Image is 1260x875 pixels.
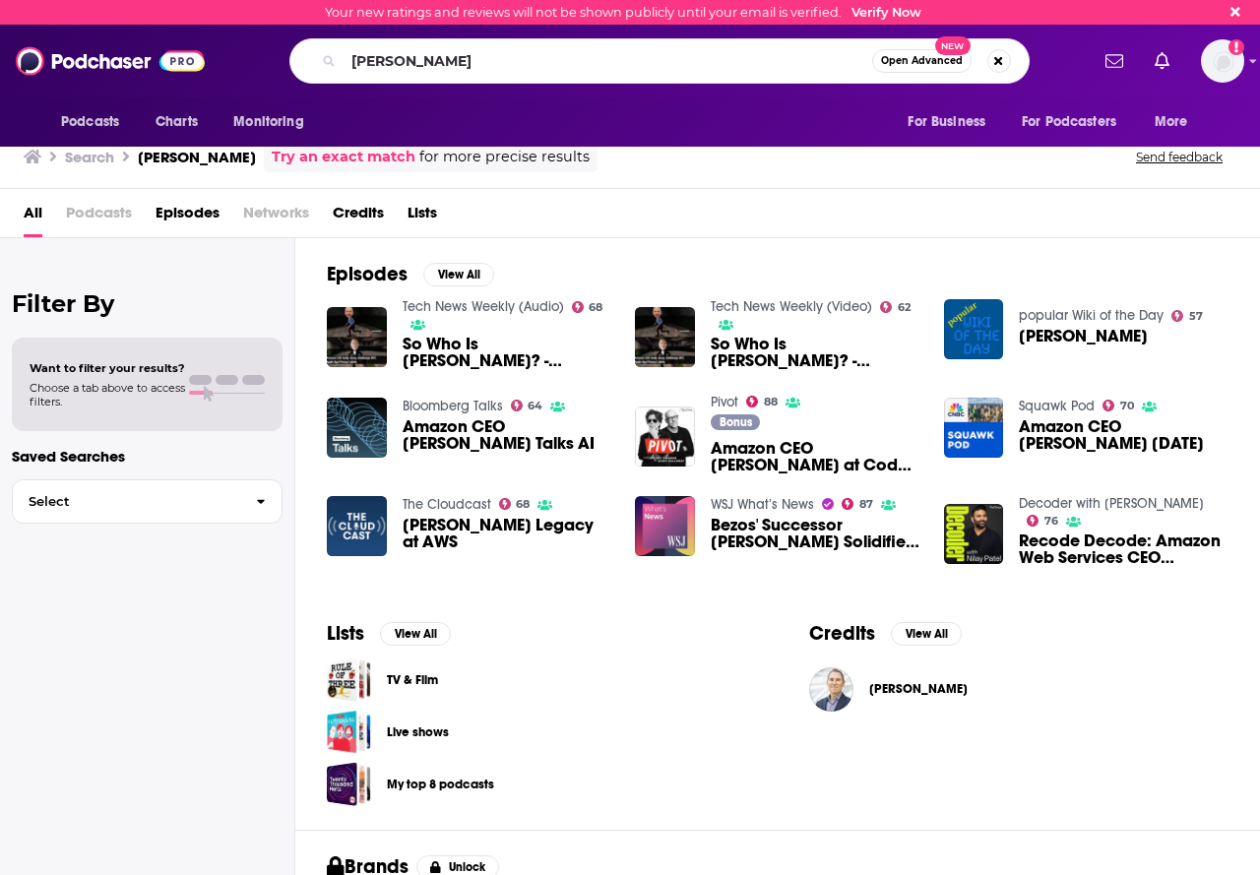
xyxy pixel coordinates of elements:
span: For Business [908,108,985,136]
button: View All [380,622,451,646]
span: More [1155,108,1188,136]
span: 57 [1189,312,1203,321]
img: Bezos' Successor Andy Jassy Solidifies Amazon's Bet on Cloud Computing [635,496,695,556]
a: My top 8 podcasts [327,762,371,806]
span: Podcasts [66,197,132,237]
span: New [935,36,971,55]
button: Show profile menu [1201,39,1244,83]
button: Send feedback [1130,149,1228,165]
div: Your new ratings and reviews will not be shown publicly until your email is verified. [325,5,921,20]
span: Bezos' Successor [PERSON_NAME] Solidifies Amazon's Bet on Cloud Computing [711,517,920,550]
a: Show notifications dropdown [1147,44,1177,78]
a: Tech News Weekly (Audio) [403,298,564,315]
a: Recode Decode: Amazon Web Services CEO Andy Jassy (Live at Code 2019) [1019,532,1228,566]
span: Recode Decode: Amazon Web Services CEO [PERSON_NAME] (Live at Code 2019) [1019,532,1228,566]
a: 87 [842,498,873,510]
img: Andy Jassy's Legacy at AWS [327,496,387,556]
a: All [24,197,42,237]
span: for more precise results [419,146,590,168]
a: Try an exact match [272,146,415,168]
span: 64 [528,402,542,410]
span: [PERSON_NAME] Legacy at AWS [403,517,612,550]
button: View All [423,263,494,286]
input: Search podcasts, credits, & more... [344,45,872,77]
a: 62 [880,301,911,313]
img: So Who Is Andy Jassy? - Amazon CEO Andy Jassy, Goldeneye 007, Apple App Privacy Labels [635,307,695,367]
span: 68 [516,500,530,509]
button: open menu [1009,103,1145,141]
a: So Who Is Andy Jassy? - Amazon CEO Andy Jassy, Goldeneye 007, Apple App Privacy Labels [403,336,612,369]
span: TV & Film [327,657,371,702]
h2: Lists [327,621,364,646]
a: 64 [511,400,543,411]
img: Andy Jassy [944,299,1004,359]
span: 70 [1120,402,1134,410]
a: Bezos' Successor Andy Jassy Solidifies Amazon's Bet on Cloud Computing [711,517,920,550]
button: open menu [894,103,1010,141]
a: WSJ What’s News [711,496,814,513]
img: Amazon CEO Andy Jassy 4/11/24 [944,398,1004,458]
a: Show notifications dropdown [1098,44,1131,78]
h2: Filter By [12,289,283,318]
a: Pivot [711,394,738,410]
img: Andy Jassy [809,667,853,712]
button: Andy JassyAndy Jassy [809,657,1228,720]
a: 76 [1027,515,1058,527]
span: Want to filter your results? [30,361,185,375]
span: 62 [898,303,911,312]
a: EpisodesView All [327,262,494,286]
a: The Cloudcast [403,496,491,513]
a: 88 [746,396,778,407]
h3: Search [65,148,114,166]
span: Amazon CEO [PERSON_NAME] Talks AI [403,418,612,452]
button: Open AdvancedNew [872,49,972,73]
span: Charts [156,108,198,136]
a: My top 8 podcasts [387,774,494,795]
img: User Profile [1201,39,1244,83]
a: Lists [408,197,437,237]
a: TV & Film [387,669,438,691]
a: Recode Decode: Amazon Web Services CEO Andy Jassy (Live at Code 2019) [944,504,1004,564]
button: open menu [1141,103,1213,141]
span: Amazon CEO [PERSON_NAME] [DATE] [1019,418,1228,452]
a: Squawk Pod [1019,398,1095,414]
span: [PERSON_NAME] [869,681,968,697]
a: Live shows [387,721,449,743]
a: Decoder with Nilay Patel [1019,495,1204,512]
img: Amazon CEO Andy Jassy Talks AI [327,398,387,458]
a: popular Wiki of the Day [1019,307,1164,324]
img: So Who Is Andy Jassy? - Amazon CEO Andy Jassy, Goldeneye 007, Apple App Privacy Labels [327,307,387,367]
button: View All [891,622,962,646]
p: Saved Searches [12,447,283,466]
span: 68 [589,303,602,312]
span: [PERSON_NAME] [1019,328,1148,344]
span: So Who Is [PERSON_NAME]? - Amazon CEO [PERSON_NAME], Goldeneye 007, Apple App Privacy Labels [403,336,612,369]
img: Podchaser - Follow, Share and Rate Podcasts [16,42,205,80]
a: Amazon CEO Andy Jassy Talks AI [403,418,612,452]
a: Andy Jassy's Legacy at AWS [403,517,612,550]
svg: Email not verified [1228,39,1244,55]
span: 87 [859,500,873,509]
a: Episodes [156,197,220,237]
span: Bonus [720,416,752,428]
span: Amazon CEO [PERSON_NAME] at Code 2022 [711,440,920,473]
a: Credits [333,197,384,237]
span: Podcasts [61,108,119,136]
a: Live shows [327,710,371,754]
span: For Podcasters [1022,108,1116,136]
img: Amazon CEO Andy Jassy at Code 2022 [635,406,695,467]
a: Verify Now [851,5,921,20]
a: 68 [572,301,603,313]
button: Select [12,479,283,524]
span: 76 [1044,517,1058,526]
button: open menu [220,103,329,141]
